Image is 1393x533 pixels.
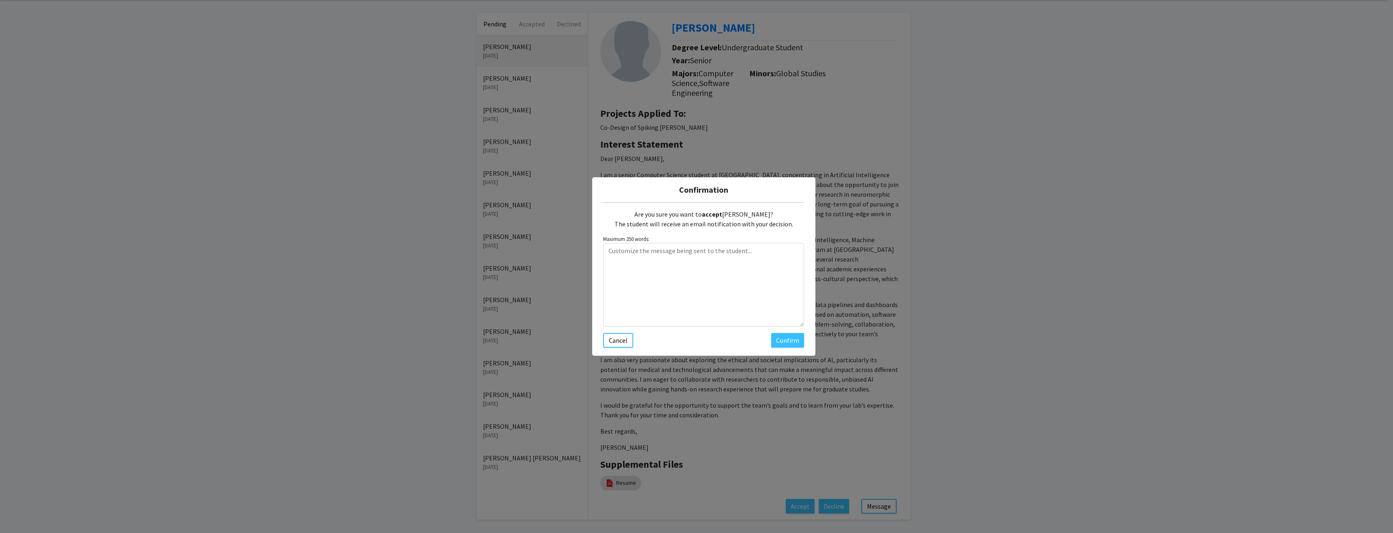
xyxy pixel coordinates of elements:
textarea: Customize the message being sent to the student... [603,243,804,327]
div: Are you sure you want to [PERSON_NAME]? The student will receive an email notification with your ... [603,203,804,235]
small: Maximum 250 words: [603,235,804,243]
b: accept [702,210,722,218]
button: Cancel [603,333,633,348]
button: Confirm [771,333,804,348]
h5: Confirmation [599,184,809,196]
iframe: Chat [6,496,35,527]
